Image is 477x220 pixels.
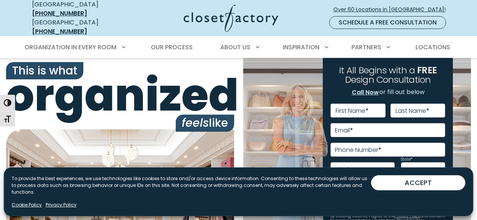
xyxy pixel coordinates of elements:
[329,16,446,29] a: Schedule a Free Consultation
[182,115,209,131] i: feels
[6,62,83,79] span: This is what
[46,202,77,208] a: Privacy Policy
[32,18,124,36] div: [GEOGRAPHIC_DATA]
[12,175,371,196] p: To provide the best experiences, we use technologies like cookies to store and/or access device i...
[333,3,452,16] a: Over 60 Locations in [GEOGRAPHIC_DATA]!
[184,5,278,32] img: Closet Factory Logo
[151,43,193,52] span: Our Process
[371,175,465,190] button: ACCEPT
[220,43,250,52] span: About Us
[283,43,319,52] span: Inspiration
[25,43,117,52] span: Organization in Every Room
[333,6,452,14] span: Over 60 Locations in [GEOGRAPHIC_DATA]!
[19,37,458,58] nav: Primary Menu
[12,202,42,208] a: Cookie Policy
[176,115,234,132] span: like
[351,43,381,52] span: Partners
[32,27,87,36] a: [PHONE_NUMBER]
[6,73,234,117] span: organized
[32,9,87,18] a: [PHONE_NUMBER]
[416,43,450,52] span: Locations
